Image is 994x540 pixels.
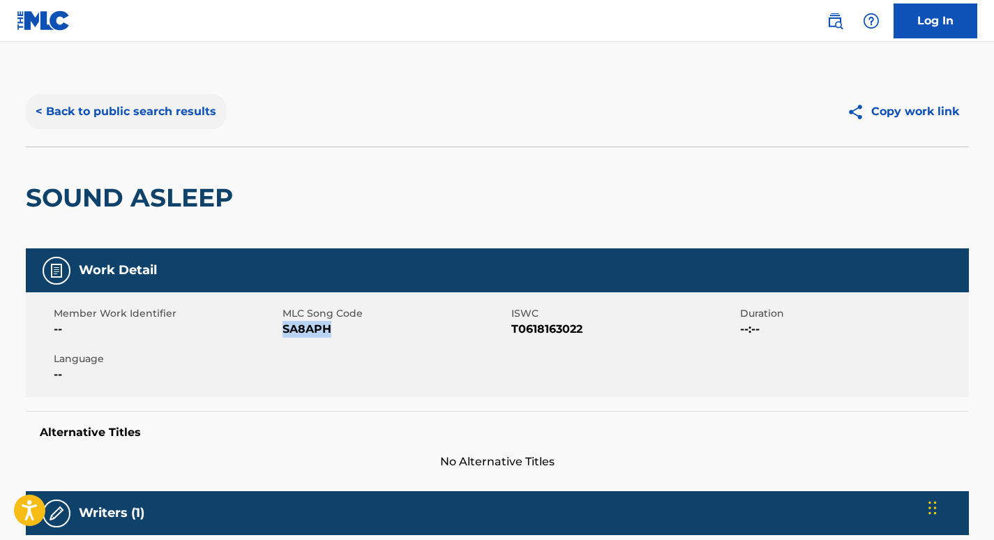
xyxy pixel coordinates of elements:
[54,306,279,321] span: Member Work Identifier
[54,321,279,338] span: --
[26,94,226,129] button: < Back to public search results
[48,505,65,522] img: Writers
[54,366,279,383] span: --
[54,352,279,366] span: Language
[40,426,955,440] h5: Alternative Titles
[740,321,965,338] span: --:--
[511,321,737,338] span: T0618163022
[17,10,70,31] img: MLC Logo
[283,306,508,321] span: MLC Song Code
[511,306,737,321] span: ISWC
[837,94,969,129] button: Copy work link
[894,3,977,38] a: Log In
[79,262,157,278] h5: Work Detail
[928,487,937,529] div: Drag
[924,473,994,540] iframe: Chat Widget
[857,7,885,35] div: Help
[827,13,843,29] img: search
[79,505,144,521] h5: Writers (1)
[821,7,849,35] a: Public Search
[740,306,965,321] span: Duration
[847,103,871,121] img: Copy work link
[26,182,240,213] h2: SOUND ASLEEP
[863,13,880,29] img: help
[48,262,65,279] img: Work Detail
[26,453,969,470] span: No Alternative Titles
[283,321,508,338] span: SA8APH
